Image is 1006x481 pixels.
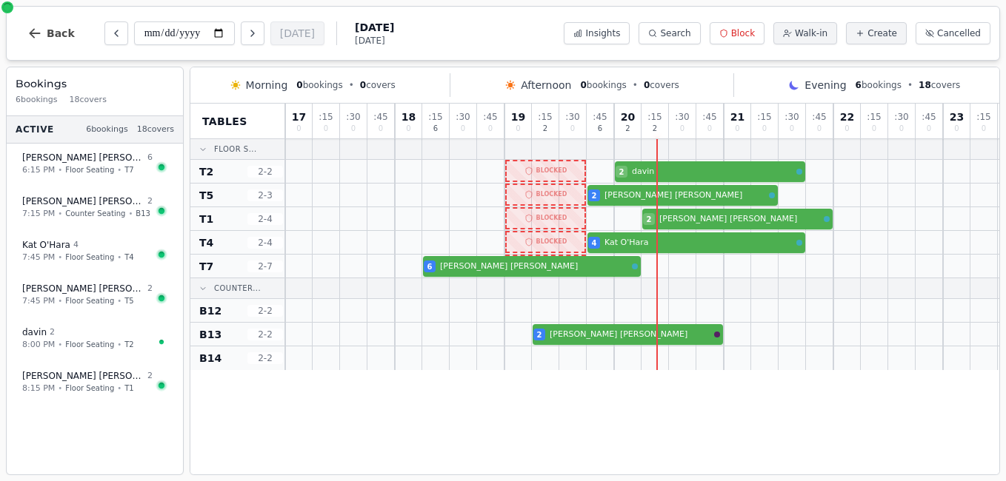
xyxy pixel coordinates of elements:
[604,189,766,202] span: [PERSON_NAME] [PERSON_NAME]
[346,112,360,121] span: : 30
[757,112,771,121] span: : 15
[70,94,107,107] span: 18 covers
[379,125,383,132] span: 0
[13,275,177,315] button: [PERSON_NAME] [PERSON_NAME]27:45 PM•Floor Seating•T5
[625,125,630,132] span: 2
[22,383,55,395] span: 8:15 PM
[538,112,552,121] span: : 15
[137,124,174,136] span: 18 covers
[550,329,711,341] span: [PERSON_NAME] [PERSON_NAME]
[247,329,283,340] span: 2 - 2
[270,21,324,45] button: [DATE]
[147,195,153,208] span: 2
[773,22,837,44] button: Walk-in
[632,166,793,178] span: davin
[199,212,213,226] span: T1
[919,80,931,90] span: 18
[349,79,354,91] span: •
[319,112,333,121] span: : 15
[483,112,497,121] span: : 45
[402,112,416,122] span: 18
[199,235,213,250] span: T4
[440,260,629,273] span: [PERSON_NAME] [PERSON_NAME]
[927,125,931,132] span: 0
[427,261,433,272] span: 6
[13,318,177,359] button: davin 28:00 PM•Floor Seating•T2
[247,352,283,364] span: 2 - 2
[360,79,396,91] span: covers
[136,208,150,219] span: B13
[621,112,635,122] span: 20
[982,125,986,132] span: 0
[899,125,904,132] span: 0
[124,164,133,175] span: T7
[199,351,221,366] span: B14
[65,339,114,350] span: Floor Seating
[647,112,662,121] span: : 15
[22,370,144,382] span: [PERSON_NAME] [PERSON_NAME]
[247,189,283,201] span: 2 - 3
[922,112,936,121] span: : 45
[214,283,261,294] span: Counter...
[511,112,525,122] span: 19
[355,35,394,47] span: [DATE]
[47,28,75,38] span: Back
[355,20,394,35] span: [DATE]
[199,259,213,274] span: T7
[22,164,55,177] span: 6:15 PM
[13,144,177,184] button: [PERSON_NAME] [PERSON_NAME]66:15 PM•Floor Seating•T7
[65,252,114,263] span: Floor Seating
[598,125,602,132] span: 6
[351,125,356,132] span: 0
[117,339,121,350] span: •
[58,164,62,175] span: •
[65,383,114,394] span: Floor Seating
[58,295,62,306] span: •
[592,190,597,201] span: 2
[124,252,133,263] span: T4
[22,326,47,338] span: davin
[22,239,70,251] span: Kat O'Hara
[16,94,58,107] span: 6 bookings
[593,112,607,121] span: : 45
[521,78,571,92] span: Afternoon
[292,112,306,122] span: 17
[16,76,174,91] h3: Bookings
[58,252,62,263] span: •
[580,79,626,91] span: bookings
[790,125,794,132] span: 0
[633,79,638,91] span: •
[124,383,133,394] span: T1
[147,283,153,295] span: 2
[124,339,133,350] span: T2
[147,370,153,383] span: 2
[22,208,55,221] span: 7:15 PM
[199,303,221,318] span: B12
[247,237,283,249] span: 2 - 4
[894,112,908,121] span: : 30
[710,22,765,44] button: Block
[117,164,121,175] span: •
[16,16,87,51] button: Back
[872,125,876,132] span: 0
[707,125,712,132] span: 0
[214,144,257,155] span: Floor S...
[117,383,121,394] span: •
[644,79,679,91] span: covers
[104,21,128,45] button: Previous day
[16,124,54,135] span: Active
[456,112,470,121] span: : 30
[840,112,854,122] span: 22
[762,125,767,132] span: 0
[856,80,862,90] span: 6
[241,21,264,45] button: Next day
[585,27,620,39] span: Insights
[22,252,55,264] span: 7:45 PM
[805,78,846,92] span: Evening
[795,27,827,39] span: Walk-in
[907,79,913,91] span: •
[428,112,442,121] span: : 15
[296,80,302,90] span: 0
[735,125,739,132] span: 0
[22,152,144,164] span: [PERSON_NAME] [PERSON_NAME]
